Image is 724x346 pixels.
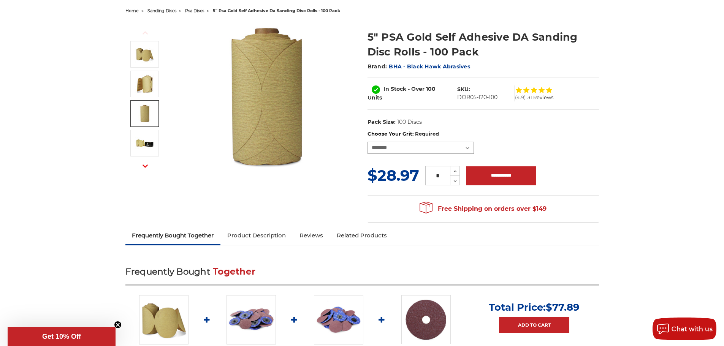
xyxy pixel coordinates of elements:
[136,158,154,174] button: Next
[147,8,176,13] a: sanding discs
[672,325,713,333] span: Chat with us
[415,131,439,137] small: Required
[8,327,116,346] div: Get 10% OffClose teaser
[190,22,342,174] img: 5" Sticky Backed Sanding Discs on a roll
[499,317,569,333] a: Add to Cart
[220,227,293,244] a: Product Description
[330,227,394,244] a: Related Products
[368,130,599,138] label: Choose Your Grit:
[368,118,396,126] dt: Pack Size:
[653,318,716,340] button: Chat with us
[368,30,599,59] h1: 5" PSA Gold Self Adhesive DA Sanding Disc Rolls - 100 Pack
[368,63,387,70] span: Brand:
[135,45,154,64] img: 5" Sticky Backed Sanding Discs on a roll
[546,301,580,313] span: $77.89
[139,295,189,344] img: 5" Sticky Backed Sanding Discs on a roll
[389,63,470,70] a: BHA - Black Hawk Abrasives
[489,301,580,313] p: Total Price:
[397,118,422,126] dd: 100 Discs
[368,94,382,101] span: Units
[457,93,497,101] dd: DOR05-120-100
[293,227,330,244] a: Reviews
[528,95,553,100] span: 31 Reviews
[125,8,139,13] a: home
[135,74,154,93] img: 5" PSA Gold Sanding Discs on a Roll
[125,266,210,277] span: Frequently Bought
[457,85,470,93] dt: SKU:
[213,8,340,13] span: 5" psa gold self adhesive da sanding disc rolls - 100 pack
[185,8,204,13] a: psa discs
[383,85,406,92] span: In Stock
[114,321,122,329] button: Close teaser
[136,25,154,41] button: Previous
[135,104,154,123] img: 5 inch gold discs on a roll
[426,85,436,92] span: 100
[125,227,221,244] a: Frequently Bought Together
[408,85,425,92] span: - Over
[135,134,154,153] img: Black hawk abrasives gold psa discs on a roll
[42,333,81,340] span: Get 10% Off
[515,95,526,100] span: (4.9)
[213,266,255,277] span: Together
[368,166,419,185] span: $28.97
[420,201,547,216] span: Free Shipping on orders over $149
